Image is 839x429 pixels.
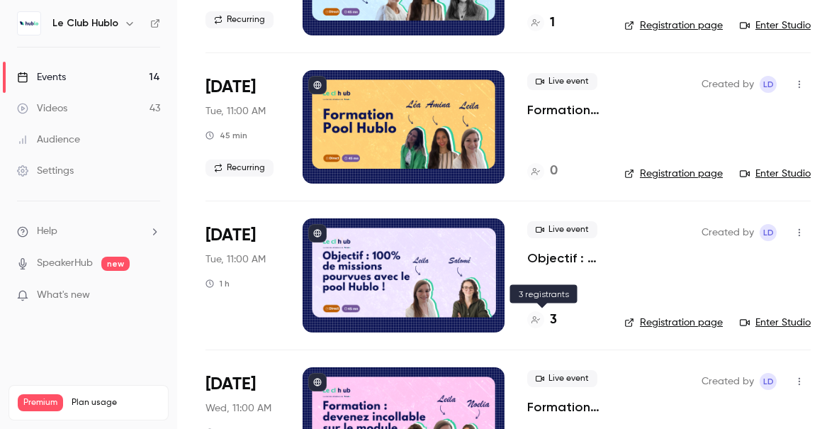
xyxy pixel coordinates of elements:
span: Wed, 11:00 AM [205,401,271,416]
a: Enter Studio [740,18,811,33]
div: Videos [17,101,67,116]
a: Objectif : 100 % de missions pourvues avec le pool Hublo ! [527,250,602,267]
a: 3 [527,311,557,330]
a: Formation Module Contrat [527,399,602,416]
a: Enter Studio [740,167,811,181]
span: Premium [18,394,63,411]
div: 45 min [205,130,247,141]
span: Plan usage [72,397,159,408]
a: SpeakerHub [37,256,93,271]
span: Recurring [205,160,274,177]
iframe: Noticeable Trigger [143,289,160,302]
span: Leila Domec [760,373,777,390]
span: Created by [702,76,754,93]
div: Oct 7 Tue, 11:00 AM (Europe/Paris) [205,218,280,332]
a: Registration page [624,18,723,33]
span: Help [37,224,57,239]
div: 1 h [205,278,230,289]
a: Enter Studio [740,316,811,330]
h4: 1 [550,13,555,33]
span: [DATE] [205,373,256,396]
span: Leila Domec [760,76,777,93]
span: LD [763,76,774,93]
span: [DATE] [205,224,256,247]
li: help-dropdown-opener [17,224,160,239]
a: Formation Hublo Pool [527,101,602,118]
span: Created by [702,373,754,390]
a: 1 [527,13,555,33]
span: Live event [527,73,597,90]
span: Tue, 11:00 AM [205,252,266,267]
div: Settings [17,164,74,178]
span: [DATE] [205,76,256,99]
h4: 0 [550,162,558,181]
a: 0 [527,162,558,181]
div: Oct 7 Tue, 11:00 AM (Europe/Paris) [205,70,280,184]
h6: Le Club Hublo [52,16,118,30]
div: Events [17,70,66,84]
span: Live event [527,221,597,238]
span: Tue, 11:00 AM [205,104,266,118]
span: LD [763,224,774,241]
span: What's new [37,288,90,303]
span: Recurring [205,11,274,28]
span: Created by [702,224,754,241]
a: Registration page [624,167,723,181]
img: Le Club Hublo [18,12,40,35]
span: Live event [527,370,597,387]
div: Audience [17,133,80,147]
h4: 3 [550,311,557,330]
a: Registration page [624,316,723,330]
span: new [101,257,130,271]
span: LD [763,373,774,390]
span: Leila Domec [760,224,777,241]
